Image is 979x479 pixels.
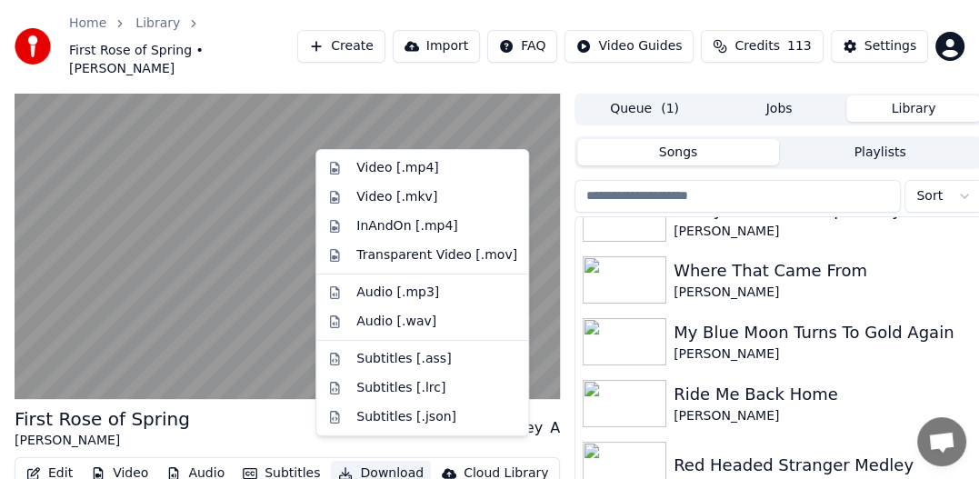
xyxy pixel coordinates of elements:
div: [PERSON_NAME] [674,284,975,302]
div: [PERSON_NAME] [674,345,975,364]
div: Audio [.wav] [356,313,436,331]
div: A [550,417,560,439]
div: [PERSON_NAME] [674,223,975,241]
button: Songs [577,139,779,165]
button: Credits113 [701,30,823,63]
div: [PERSON_NAME] [15,432,190,450]
img: youka [15,28,51,65]
button: Create [297,30,385,63]
button: Video Guides [564,30,694,63]
div: Transparent Video [.mov] [356,246,517,264]
span: Credits [734,37,779,55]
div: Subtitles [.lrc] [356,379,445,397]
nav: breadcrumb [69,15,297,78]
button: Queue [577,95,712,122]
button: Import [393,30,480,63]
span: ( 1 ) [661,100,679,118]
div: Red Headed Stranger Medley [674,453,975,478]
button: FAQ [487,30,557,63]
span: First Rose of Spring • [PERSON_NAME] [69,42,297,78]
div: Ride Me Back Home [674,382,975,407]
a: Home [69,15,106,33]
div: Where That Came From [674,258,975,284]
div: Subtitles [.ass] [356,350,451,368]
div: Open chat [917,417,966,466]
span: Sort [916,187,943,205]
div: Key [516,417,543,439]
button: Settings [831,30,928,63]
div: InAndOn [.mp4] [356,217,458,235]
span: 113 [787,37,812,55]
div: [PERSON_NAME] [674,407,975,425]
div: Video [.mkv] [356,188,437,206]
div: Video [.mp4] [356,159,438,177]
button: Jobs [712,95,846,122]
div: Settings [864,37,916,55]
div: My Blue Moon Turns To Gold Again [674,320,975,345]
div: Subtitles [.json] [356,408,456,426]
div: Audio [.mp3] [356,284,439,302]
a: Library [135,15,180,33]
div: First Rose of Spring [15,406,190,432]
